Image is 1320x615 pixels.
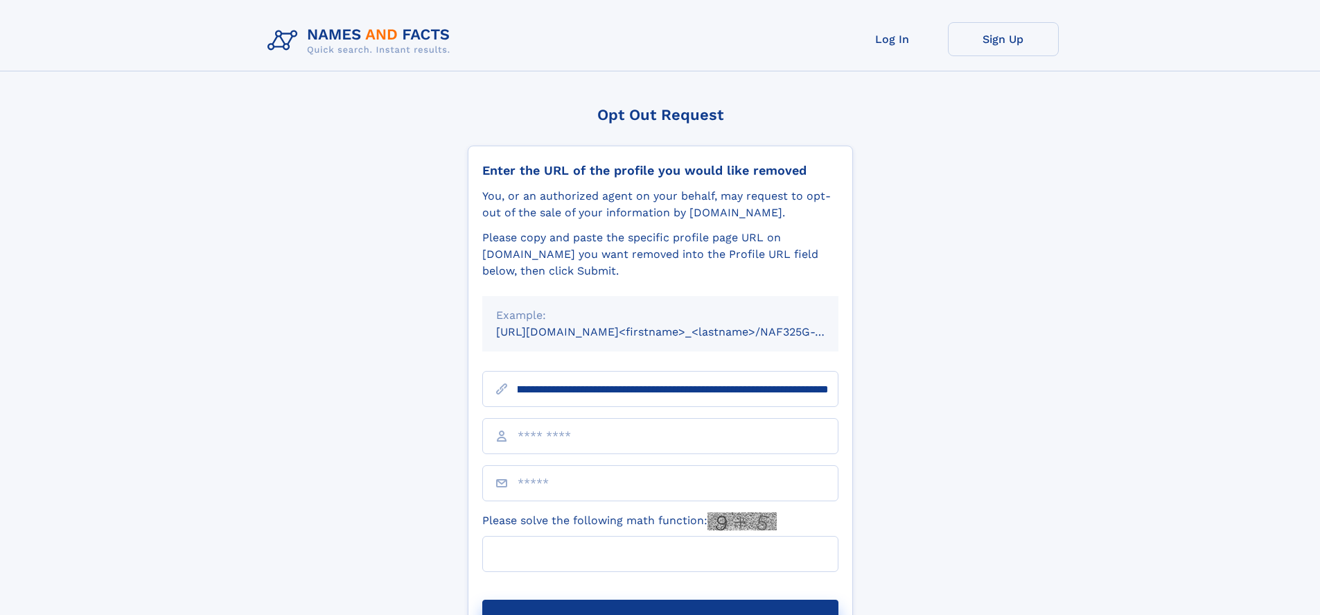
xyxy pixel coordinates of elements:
[496,325,865,338] small: [URL][DOMAIN_NAME]<firstname>_<lastname>/NAF325G-xxxxxxxx
[482,163,838,178] div: Enter the URL of the profile you would like removed
[948,22,1059,56] a: Sign Up
[482,512,777,530] label: Please solve the following math function:
[837,22,948,56] a: Log In
[482,229,838,279] div: Please copy and paste the specific profile page URL on [DOMAIN_NAME] you want removed into the Pr...
[262,22,461,60] img: Logo Names and Facts
[496,307,825,324] div: Example:
[482,188,838,221] div: You, or an authorized agent on your behalf, may request to opt-out of the sale of your informatio...
[468,106,853,123] div: Opt Out Request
